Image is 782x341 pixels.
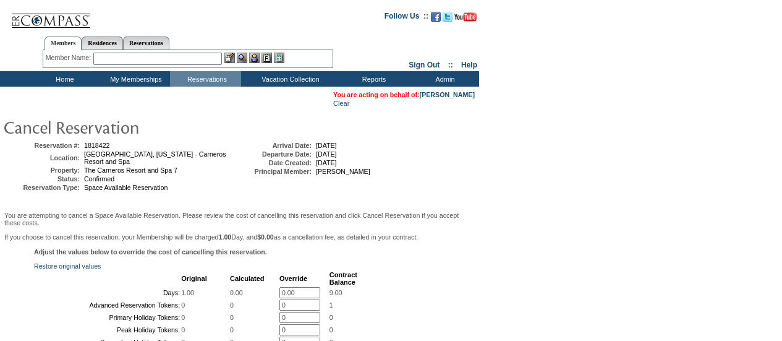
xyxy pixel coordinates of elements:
[45,37,82,50] a: Members
[333,91,475,98] span: You are acting on behalf of:
[181,275,207,282] b: Original
[237,142,312,149] td: Arrival Date:
[181,326,185,334] span: 0
[257,233,274,241] b: $0.00
[329,326,333,334] span: 0
[35,312,180,323] td: Primary Holiday Tokens:
[454,15,477,23] a: Subscribe to our YouTube Channel
[448,61,453,69] span: ::
[333,100,349,107] a: Clear
[230,314,234,321] span: 0
[6,150,80,165] td: Location:
[237,53,247,63] img: View
[3,114,250,139] img: pgTtlCancelRes.gif
[4,233,475,241] p: If you choose to cancel this reservation, your Membership will be charged Day, and as a cancellat...
[6,142,80,149] td: Reservation #:
[329,289,342,296] span: 9.00
[329,271,357,286] b: Contract Balance
[6,175,80,183] td: Status:
[261,53,272,63] img: Reservations
[241,71,337,87] td: Vacation Collection
[46,53,93,63] div: Member Name:
[431,15,441,23] a: Become our fan on Facebook
[35,300,180,311] td: Advanced Reservation Tokens:
[329,301,333,309] span: 1
[454,12,477,22] img: Subscribe to our YouTube Channel
[84,142,110,149] span: 1818422
[316,150,337,158] span: [DATE]
[230,326,234,334] span: 0
[84,150,226,165] span: [GEOGRAPHIC_DATA], [US_STATE] - Carneros Resort and Spa
[385,11,428,25] td: Follow Us ::
[219,233,232,241] b: 1.00
[409,61,440,69] a: Sign Out
[316,159,337,166] span: [DATE]
[230,275,265,282] b: Calculated
[316,142,337,149] span: [DATE]
[316,168,370,175] span: [PERSON_NAME]
[34,248,267,256] b: Adjust the values below to override the cost of cancelling this reservation.
[408,71,479,87] td: Admin
[230,289,243,296] span: 0.00
[431,12,441,22] img: Become our fan on Facebook
[6,184,80,191] td: Reservation Type:
[237,150,312,158] td: Departure Date:
[249,53,260,63] img: Impersonate
[237,168,312,175] td: Principal Member:
[337,71,408,87] td: Reports
[99,71,170,87] td: My Memberships
[28,71,99,87] td: Home
[170,71,241,87] td: Reservations
[34,262,101,270] a: Restore original values
[461,61,477,69] a: Help
[84,166,177,174] span: The Carneros Resort and Spa 7
[84,175,114,183] span: Confirmed
[35,287,180,298] td: Days:
[123,37,169,50] a: Reservations
[230,301,234,309] span: 0
[4,212,475,227] p: You are attempting to cancel a Space Available Reservation. Please review the cost of cancelling ...
[181,301,185,309] span: 0
[11,3,91,28] img: Compass Home
[181,289,194,296] span: 1.00
[443,15,453,23] a: Follow us on Twitter
[181,314,185,321] span: 0
[329,314,333,321] span: 0
[224,53,235,63] img: b_edit.gif
[420,91,475,98] a: [PERSON_NAME]
[84,184,168,191] span: Space Available Reservation
[6,166,80,174] td: Property:
[35,324,180,335] td: Peak Holiday Tokens:
[237,159,312,166] td: Date Created:
[443,12,453,22] img: Follow us on Twitter
[82,37,123,50] a: Residences
[279,275,307,282] b: Override
[274,53,284,63] img: b_calculator.gif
